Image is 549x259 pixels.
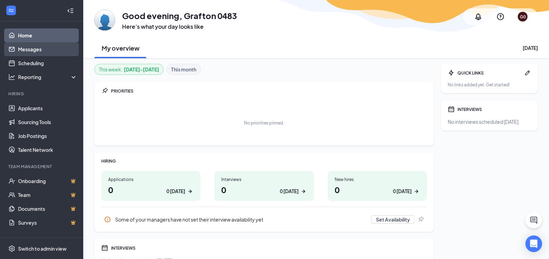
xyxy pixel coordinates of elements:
div: Interviews [221,176,307,182]
a: Sourcing Tools [18,115,77,129]
div: HIRING [101,158,427,164]
a: Applicants [18,101,77,115]
svg: QuestionInfo [496,12,505,21]
a: Messages [18,42,77,56]
a: OnboardingCrown [18,174,77,188]
svg: Bolt [448,69,455,76]
svg: Calendar [101,244,108,251]
svg: ArrowRight [413,188,420,195]
svg: WorkstreamLogo [8,7,15,14]
a: Job Postings [18,129,77,143]
button: ChatActive [525,212,542,228]
svg: Calendar [448,106,455,113]
svg: ArrowRight [300,188,307,195]
div: Team Management [8,164,76,170]
a: New hires00 [DATE]ArrowRight [328,171,427,201]
div: Payroll [8,236,76,242]
div: QUICK LINKS [457,70,521,76]
svg: Pin [101,87,108,94]
h1: 0 [335,184,420,196]
div: New hires [335,176,420,182]
h2: My overview [102,44,139,52]
svg: Collapse [67,7,74,14]
svg: Settings [8,245,15,252]
div: No links added yet. Get started! [448,82,531,88]
svg: ChatActive [530,216,538,224]
b: This month [171,66,196,73]
h1: 0 [108,184,194,196]
div: INTERVIEWS [457,106,531,112]
div: Hiring [8,91,76,97]
button: Set Availability [371,215,414,224]
div: No priorities pinned. [244,120,284,126]
b: [DATE] - [DATE] [124,66,159,73]
div: PRIORITIES [111,88,427,94]
a: Talent Network [18,143,77,157]
svg: Pin [417,216,424,223]
svg: Analysis [8,74,15,80]
h1: Good evening, Grafton 0483 [122,10,237,21]
div: Reporting [18,74,78,80]
div: 0 [DATE] [393,188,412,195]
img: Grafton 0483 [94,10,115,31]
div: Open Intercom Messenger [525,235,542,252]
svg: ArrowRight [187,188,194,195]
svg: Pen [524,69,531,76]
div: Applications [108,176,194,182]
a: Home [18,28,77,42]
div: 0 [DATE] [166,188,185,195]
div: This week : [99,66,159,73]
div: 0 [DATE] [280,188,299,195]
div: Some of your managers have not set their interview availability yet [115,216,367,223]
a: InfoSome of your managers have not set their interview availability yetSet AvailabilityPin [101,213,427,226]
a: SurveysCrown [18,216,77,230]
a: DocumentsCrown [18,202,77,216]
div: [DATE] [523,44,538,51]
div: INTERVIEWS [111,245,427,251]
h3: Here’s what your day looks like [122,23,237,31]
h1: 0 [221,184,307,196]
div: G0 [520,14,526,20]
a: Interviews00 [DATE]ArrowRight [214,171,314,201]
svg: Info [104,216,111,223]
div: Some of your managers have not set their interview availability yet [101,213,427,226]
a: Applications00 [DATE]ArrowRight [101,171,200,201]
div: Switch to admin view [18,245,67,252]
svg: Notifications [474,12,482,21]
a: Scheduling [18,56,77,70]
div: No interviews scheduled [DATE]. [448,118,531,125]
a: TeamCrown [18,188,77,202]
